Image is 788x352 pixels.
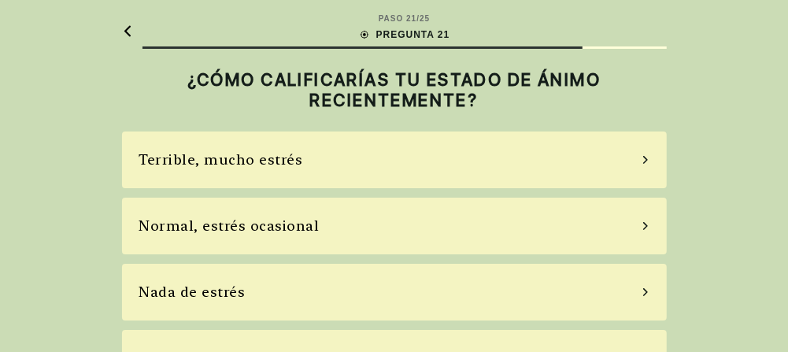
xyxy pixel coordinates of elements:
[139,281,246,302] div: Nada de estrés
[139,149,303,170] div: Terrible, mucho estrés
[122,69,667,111] h2: ¿CÓMO CALIFICARÍAS TU ESTADO DE ÁNIMO RECIENTEMENTE?
[139,215,320,236] div: Normal, estrés ocasional
[359,28,450,42] div: PREGUNTA 21
[379,13,430,24] div: PASO 21 / 25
